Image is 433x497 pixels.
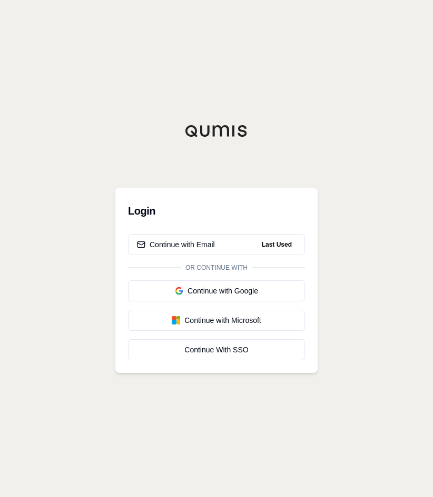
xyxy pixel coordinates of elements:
[258,238,296,251] span: Last Used
[185,125,248,137] img: Qumis
[128,234,305,255] button: Continue with EmailLast Used
[128,310,305,331] button: Continue with Microsoft
[137,239,215,250] div: Continue with Email
[128,280,305,301] button: Continue with Google
[181,263,252,272] span: Or continue with
[128,200,305,221] h3: Login
[137,286,296,296] div: Continue with Google
[137,315,296,326] div: Continue with Microsoft
[137,344,296,355] div: Continue With SSO
[128,339,305,360] a: Continue With SSO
